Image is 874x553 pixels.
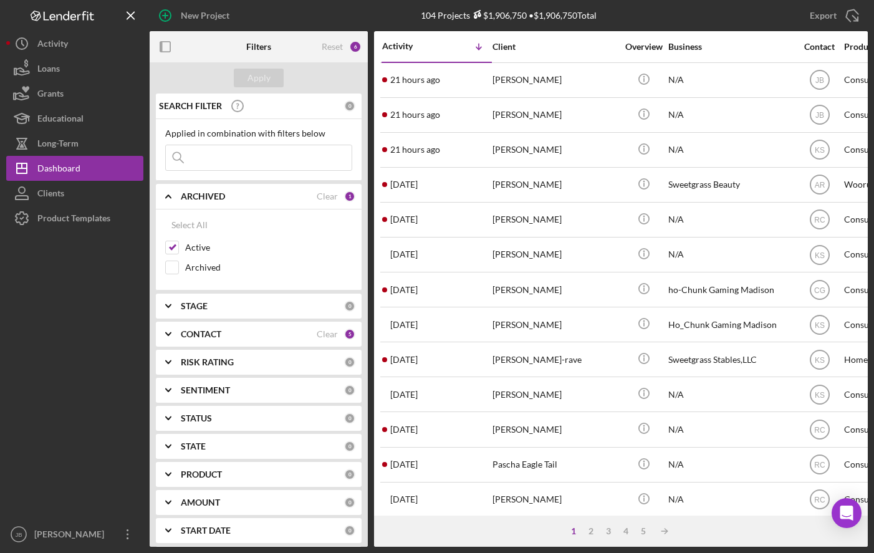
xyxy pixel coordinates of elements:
[6,131,143,156] button: Long-Term
[31,522,112,550] div: [PERSON_NAME]
[668,42,793,52] div: Business
[247,69,271,87] div: Apply
[6,81,143,106] button: Grants
[814,146,824,155] text: KS
[620,42,667,52] div: Overview
[344,497,355,508] div: 0
[668,238,793,271] div: N/A
[234,69,284,87] button: Apply
[668,343,793,376] div: Sweetgrass Stables,LLC
[492,168,617,201] div: [PERSON_NAME]
[492,99,617,132] div: [PERSON_NAME]
[492,308,617,341] div: [PERSON_NAME]
[390,494,418,504] time: 2025-09-11 22:58
[390,459,418,469] time: 2025-09-12 04:36
[492,413,617,446] div: [PERSON_NAME]
[668,168,793,201] div: Sweetgrass Beauty
[344,469,355,480] div: 0
[814,461,825,469] text: RC
[668,203,793,236] div: N/A
[814,216,825,224] text: RC
[796,42,843,52] div: Contact
[668,308,793,341] div: Ho_Chunk Gaming Madison
[6,206,143,231] button: Product Templates
[6,56,143,81] button: Loans
[814,390,824,399] text: KS
[492,448,617,481] div: Pascha Eagle Tail
[390,249,418,259] time: 2025-09-13 12:52
[814,496,825,504] text: RC
[159,101,222,111] b: SEARCH FILTER
[492,42,617,52] div: Client
[668,273,793,306] div: ho-Chunk Gaming Madison
[349,41,362,53] div: 6
[6,31,143,56] button: Activity
[181,385,230,395] b: SENTIMENT
[6,522,143,547] button: JB[PERSON_NAME]
[492,378,617,411] div: [PERSON_NAME]
[181,498,220,507] b: AMOUNT
[668,413,793,446] div: N/A
[390,180,418,190] time: 2025-09-15 16:46
[814,286,825,294] text: CG
[344,329,355,340] div: 5
[344,301,355,312] div: 0
[390,75,440,85] time: 2025-09-15 21:19
[171,213,208,238] div: Select All
[181,357,234,367] b: RISK RATING
[600,526,617,536] div: 3
[37,206,110,234] div: Product Templates
[181,469,222,479] b: PRODUCT
[165,213,214,238] button: Select All
[344,441,355,452] div: 0
[37,181,64,209] div: Clients
[6,106,143,131] a: Educational
[815,111,824,120] text: JB
[181,329,221,339] b: CONTACT
[390,145,440,155] time: 2025-09-15 20:56
[492,133,617,166] div: [PERSON_NAME]
[492,238,617,271] div: [PERSON_NAME]
[390,285,418,295] time: 2025-09-13 07:56
[390,110,440,120] time: 2025-09-15 21:16
[668,448,793,481] div: N/A
[37,131,79,159] div: Long-Term
[6,181,143,206] button: Clients
[317,191,338,201] div: Clear
[344,385,355,396] div: 0
[492,203,617,236] div: [PERSON_NAME]
[246,42,271,52] b: Filters
[165,128,352,138] div: Applied in combination with filters below
[344,191,355,202] div: 1
[37,81,64,109] div: Grants
[814,181,825,190] text: AR
[668,64,793,97] div: N/A
[322,42,343,52] div: Reset
[814,355,824,364] text: KS
[344,100,355,112] div: 0
[6,156,143,181] button: Dashboard
[814,426,825,435] text: RC
[150,3,242,28] button: New Project
[668,378,793,411] div: N/A
[37,106,84,134] div: Educational
[815,76,824,85] text: JB
[344,525,355,536] div: 0
[492,273,617,306] div: [PERSON_NAME]
[181,526,231,536] b: START DATE
[832,498,862,528] div: Open Intercom Messenger
[814,320,824,329] text: KS
[390,355,418,365] time: 2025-09-12 17:59
[470,10,527,21] div: $1,906,750
[317,329,338,339] div: Clear
[492,64,617,97] div: [PERSON_NAME]
[810,3,837,28] div: Export
[181,301,208,311] b: STAGE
